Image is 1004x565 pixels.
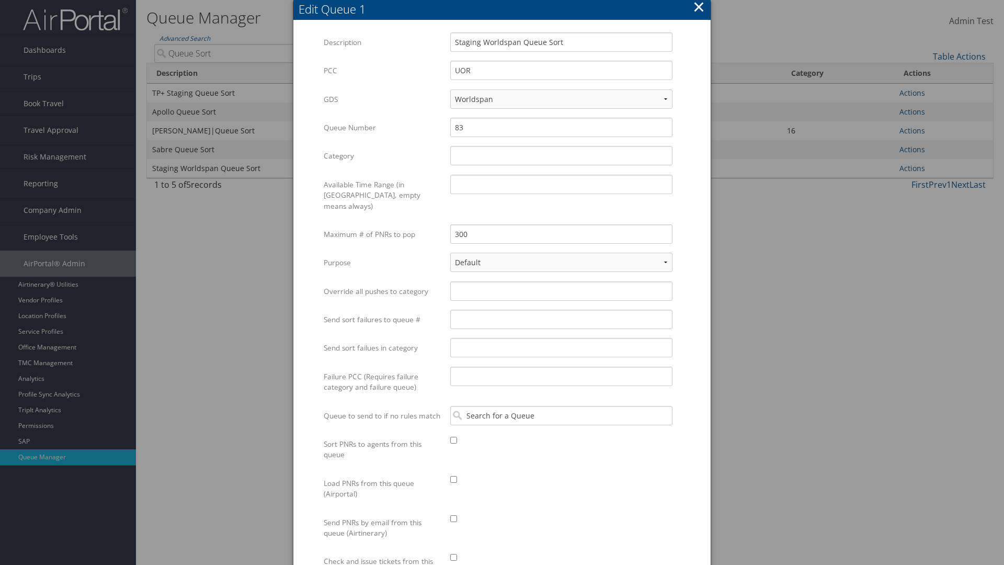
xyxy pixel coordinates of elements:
label: Load PNRs from this queue (Airportal) [324,473,442,504]
label: Purpose [324,253,442,273]
label: Override all pushes to category [324,281,442,301]
label: Send PNRs by email from this queue (Airtinerary) [324,513,442,544]
label: Maximum # of PNRs to pop [324,224,442,244]
div: Edit Queue 1 [299,1,711,17]
label: Sort PNRs to agents from this queue [324,434,442,465]
label: Failure PCC (Requires failure category and failure queue) [324,367,442,398]
input: Search for a Queue [450,406,672,425]
label: GDS [324,89,442,109]
label: PCC [324,61,442,81]
label: Available Time Range (in [GEOGRAPHIC_DATA], empty means always) [324,175,442,216]
label: Send sort failures to queue # [324,310,442,330]
label: Send sort failues in category [324,338,442,358]
label: Category [324,146,442,166]
label: Queue to send to if no rules match [324,406,442,426]
label: Description [324,32,442,52]
label: Queue Number [324,118,442,138]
